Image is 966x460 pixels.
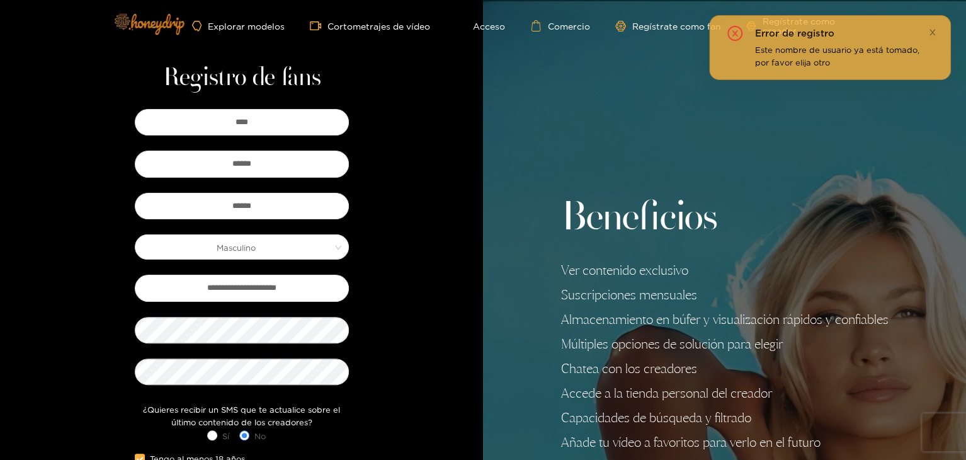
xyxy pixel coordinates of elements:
font: Chatea con los creadores [561,360,697,376]
font: Comercio [548,21,590,31]
a: Acceso [455,20,505,32]
a: Cortometrajes de vídeo [310,20,430,32]
font: ¿Quieres recibir un SMS que te actualice sobre el último contenido de los creadores? [143,405,340,427]
font: Capacidades de búsqueda y filtrado [561,410,751,425]
font: Múltiples opciones de solución para elegir [561,336,783,352]
font: Registro de fans [163,66,321,91]
font: Cortometrajes de vídeo [327,21,430,31]
font: Masculino [217,243,256,252]
a: Comercio [530,20,590,32]
font: Explorar modelos [208,21,285,31]
font: Error de registro [755,28,834,38]
font: Suscripciones mensuales [561,287,697,302]
span: cerca [928,28,936,37]
a: Explorar modelos [192,21,285,32]
font: No [254,432,266,440]
span: cámara de vídeo [310,20,327,32]
font: Acceso [473,21,505,31]
font: Regístrate como fan [632,21,721,31]
font: Sí [222,432,229,440]
font: Este nombre de usuario ya está tomado, por favor elija otro [755,45,919,67]
span: Masculino [135,238,348,256]
font: Añade tu vídeo a favoritos para verlo en el futuro [561,434,821,450]
font: Ver contenido exclusivo [561,262,688,278]
font: Beneficios [561,198,717,239]
a: Regístrate como fan [615,21,721,32]
font: Almacenamiento en búfer y visualización rápidos y confiables [561,311,889,327]
font: Accede a la tienda personal del creador [561,385,773,401]
span: círculo cerrado [727,26,742,43]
